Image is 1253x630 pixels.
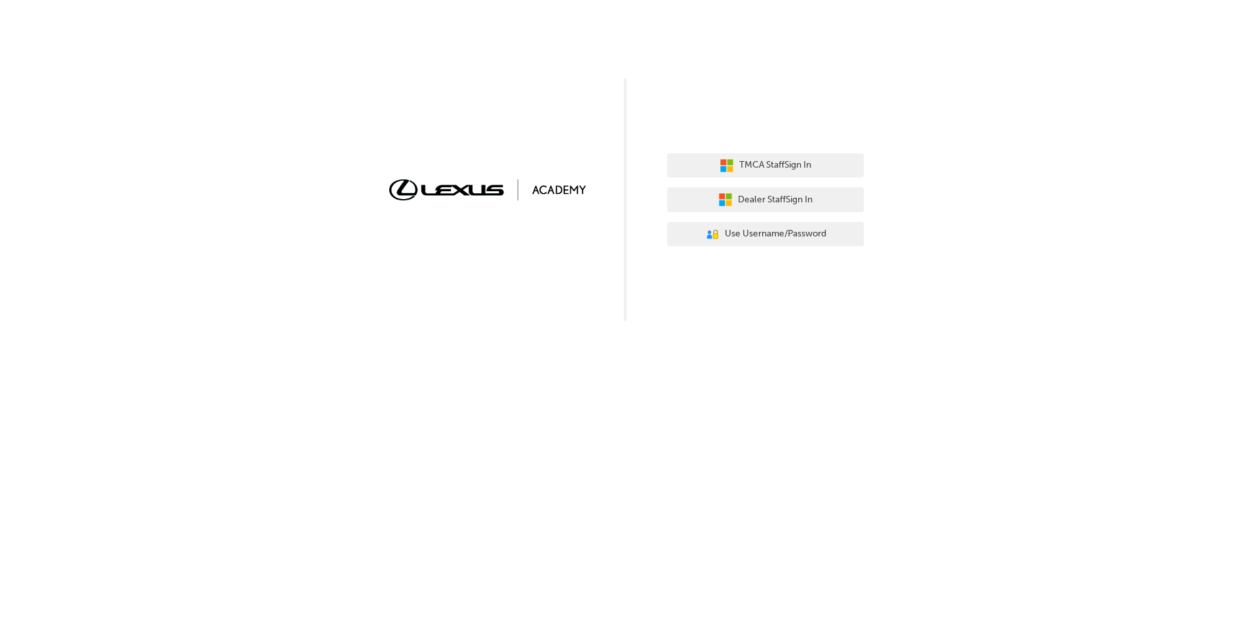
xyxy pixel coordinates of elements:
[667,187,864,212] button: Dealer StaffSign In
[667,222,864,247] button: Use Username/Password
[389,179,586,200] img: Trak
[725,227,826,242] span: Use Username/Password
[667,153,864,178] button: TMCA StaffSign In
[738,193,813,208] span: Dealer Staff Sign In
[739,158,811,173] span: TMCA Staff Sign In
